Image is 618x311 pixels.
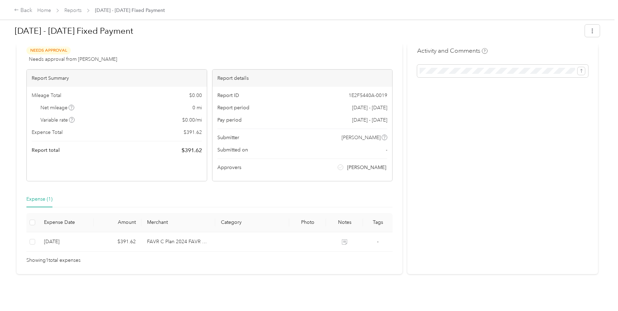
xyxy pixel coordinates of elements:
td: 9-3-2025 [38,232,94,252]
span: - [377,239,378,245]
span: 1E2F5440A-0019 [349,92,387,99]
span: $ 391.62 [181,146,202,155]
th: Notes [326,213,363,232]
span: Expense Total [32,129,63,136]
span: Showing 1 total expenses [26,257,81,264]
th: Tags [363,213,393,232]
td: - [363,232,393,252]
span: $ 391.62 [184,129,202,136]
h1: Aug 1 - 31, 2025 Fixed Payment [15,22,580,39]
a: Reports [64,7,82,13]
span: - [386,146,387,154]
span: $ 0.00 [189,92,202,99]
span: Net mileage [40,104,75,111]
span: Pay period [217,116,242,124]
span: Submitter [217,134,239,141]
span: $ 0.00 / mi [182,116,202,124]
th: Amount [94,213,141,232]
span: Mileage Total [32,92,61,99]
th: Photo [289,213,326,232]
span: [DATE] - [DATE] [352,104,387,111]
a: Home [37,7,51,13]
th: Expense Date [38,213,94,232]
span: 0 mi [192,104,202,111]
h4: Activity and Comments [417,46,488,55]
span: Submitted on [217,146,248,154]
span: Report ID [217,92,239,99]
div: Expense (1) [26,195,52,203]
iframe: Everlance-gr Chat Button Frame [579,272,618,311]
td: $391.62 [94,232,141,252]
div: Back [14,6,32,15]
div: Report details [212,70,393,87]
span: [DATE] - [DATE] Fixed Payment [95,7,165,14]
span: [PERSON_NAME] [347,164,386,171]
td: FAVR C Plan 2024 FAVR program [141,232,215,252]
span: Report period [217,104,249,111]
th: Merchant [141,213,215,232]
span: Needs approval from [PERSON_NAME] [29,56,117,63]
span: [DATE] - [DATE] [352,116,387,124]
span: Variable rate [40,116,75,124]
span: Needs Approval [26,46,71,54]
th: Category [215,213,289,232]
span: Report total [32,147,60,154]
span: [PERSON_NAME] [342,134,381,141]
span: Approvers [217,164,241,171]
div: Report Summary [27,70,207,87]
div: Tags [369,219,387,225]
